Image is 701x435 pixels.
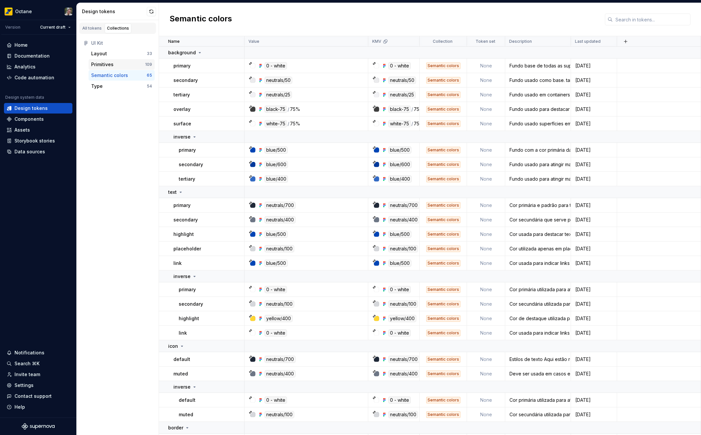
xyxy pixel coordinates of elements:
[571,411,616,418] div: [DATE]
[265,91,292,98] div: neutrals/25
[506,147,570,153] div: Fundo com a cor primária da marca. Usado quando a presença da marca é importante.
[265,146,288,154] div: blue/500
[571,77,616,84] div: [DATE]
[179,176,195,182] p: tertiary
[288,106,289,113] div: /
[14,382,34,389] div: Settings
[14,138,55,144] div: Storybook stories
[506,315,570,322] div: Cor de destaque utilizada para atingir o nível de contraste necessário em relação ao fundo.
[89,70,155,81] button: Semantic colors65
[426,301,460,307] div: Semantic colors
[290,106,300,113] div: 75%
[388,91,416,98] div: neutrals/25
[506,356,570,363] div: Estilos de texto Aqui estão reunidos os estilos de texto permitidos com base no uso. As cores par...
[22,423,55,430] svg: Supernova Logo
[388,370,419,377] div: neutrals/400
[433,39,453,44] p: Collection
[14,360,39,367] div: Search ⌘K
[265,231,288,238] div: blue/500
[168,424,183,431] p: border
[179,301,203,307] p: secondary
[467,352,505,367] td: None
[89,81,155,91] button: Type54
[91,83,103,90] div: Type
[265,370,296,377] div: neutrals/400
[571,91,616,98] div: [DATE]
[411,106,413,113] div: /
[82,26,102,31] div: All tokens
[388,411,418,418] div: neutrals/100
[388,175,412,183] div: blue/400
[4,358,72,369] button: Search ⌘K
[91,72,128,79] div: Semantic colors
[265,77,292,84] div: neutrals/50
[265,300,294,308] div: neutrals/100
[426,63,460,69] div: Semantic colors
[426,260,460,267] div: Semantic colors
[506,63,570,69] div: Fundo base de todas as superfícies.
[388,77,416,84] div: neutrals/50
[467,393,505,407] td: None
[506,120,570,127] div: Fundo usado superfícies em que ainda se deseja que os objetos os fundo sejam quase visíveis.
[467,213,505,227] td: None
[265,161,288,168] div: blue/600
[179,161,203,168] p: secondary
[571,63,616,69] div: [DATE]
[265,106,287,113] div: black-75
[14,349,44,356] div: Notifications
[248,39,259,44] p: Value
[426,147,460,153] div: Semantic colors
[426,245,460,252] div: Semantic colors
[65,8,72,15] img: Tiago Almeida
[388,397,411,404] div: 0 - white
[91,50,107,57] div: Layout
[173,273,191,280] p: inverse
[179,286,196,293] p: primary
[426,315,460,322] div: Semantic colors
[4,40,72,50] a: Home
[147,51,152,56] div: 33
[4,369,72,380] a: Invite team
[173,371,188,377] p: muted
[426,120,460,127] div: Semantic colors
[506,91,570,98] div: Fundo usado em containers quando há a necessidade sutil de diferenciar elemento e fundo.
[467,367,505,381] td: None
[426,330,460,336] div: Semantic colors
[179,397,195,403] p: default
[14,53,50,59] div: Documentation
[4,402,72,412] button: Help
[467,143,505,157] td: None
[571,120,616,127] div: [DATE]
[91,61,114,68] div: Primitives
[613,13,690,25] input: Search in tokens...
[265,216,296,223] div: neutrals/400
[173,91,190,98] p: tertiary
[168,49,196,56] p: background
[571,161,616,168] div: [DATE]
[388,260,411,267] div: blue/500
[571,260,616,267] div: [DATE]
[290,120,300,127] div: 75%
[414,120,424,127] div: 75%
[173,134,191,140] p: inverse
[467,326,505,340] td: None
[571,106,616,113] div: [DATE]
[173,202,191,209] p: primary
[179,147,196,153] p: primary
[173,217,198,223] p: secondary
[509,39,532,44] p: Description
[388,329,411,337] div: 0 - white
[14,371,40,378] div: Invite team
[89,59,155,70] button: Primitives109
[467,198,505,213] td: None
[506,397,570,403] div: Cor primária utilizada para atingir o nível de contraste necessário em relação ao fundo.
[5,8,13,15] img: e8093afa-4b23-4413-bf51-00cde92dbd3f.png
[388,146,411,154] div: blue/500
[571,330,616,336] div: [DATE]
[571,202,616,209] div: [DATE]
[173,231,194,238] p: highlight
[388,245,418,252] div: neutrals/100
[173,106,191,113] p: overlay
